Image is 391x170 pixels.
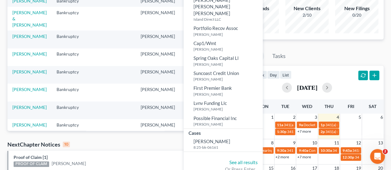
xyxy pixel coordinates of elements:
small: [PERSON_NAME] [193,62,261,67]
span: Tue [281,104,289,109]
span: 9:45a [342,148,352,153]
a: See all results [229,160,258,165]
a: +7 more [297,155,311,159]
td: Bankruptcy [52,119,90,131]
td: Bankruptcy [52,48,90,66]
span: 3 [314,114,318,121]
div: September, 4 [154,154,218,160]
a: [PERSON_NAME] [12,87,47,92]
span: 10:30a [321,148,332,153]
span: 341(a) meeting for [PERSON_NAME] [287,129,347,134]
span: 1p [321,122,325,127]
td: Individual [180,119,209,131]
td: Individual [180,48,209,66]
td: Bankruptcy [52,131,90,155]
span: 9a [299,122,303,127]
td: [PERSON_NAME] [136,102,180,119]
td: [PERSON_NAME] [136,66,180,84]
small: [PERSON_NAME] [193,32,261,37]
span: 1 [270,114,274,121]
span: 11a [277,122,283,127]
span: Mon [258,104,269,109]
span: Spring Oaks Capital Ll [193,55,239,61]
a: [PERSON_NAME]8:25-bk-06161 [184,137,263,152]
td: [PERSON_NAME] [136,131,180,155]
small: 8:25-bk-06161 [193,145,261,150]
small: [PERSON_NAME] [193,47,261,52]
span: 12 [355,139,362,147]
td: Individual [180,66,209,84]
div: NextChapter Notices [7,141,70,148]
a: +7 more [297,129,311,134]
a: Cap1/Wmt[PERSON_NAME] [184,39,263,54]
td: Individual [180,131,209,155]
span: Cap1/Wmt [193,40,216,46]
span: 341(a) meeting for [PERSON_NAME] [284,122,343,127]
span: 13 [377,139,384,147]
a: Suncoast Credit Union[PERSON_NAME] [184,68,263,84]
a: Proof of Claim [1] [14,155,48,160]
td: Individual [180,84,209,101]
div: New Filings [335,5,378,12]
span: 10 [312,139,318,147]
span: 12:30p [342,155,354,160]
button: list [280,71,291,79]
span: Portfolio Recov Assoc [193,25,238,31]
span: 5 [358,114,362,121]
a: Lvnv Funding Llc[PERSON_NAME] [184,98,263,114]
small: Island Direct LLC [193,17,261,22]
span: Possible Financial Inc [193,115,237,121]
div: 0/20 [335,12,378,18]
div: 2/10 [285,12,329,18]
span: 4 [336,114,340,121]
a: [PERSON_NAME] [12,122,47,127]
small: [PERSON_NAME] [193,77,261,82]
td: Bankruptcy [52,66,90,84]
div: PROOF OF CLAIM [14,161,49,167]
span: 6 [380,114,384,121]
div: New Clients [285,5,329,12]
a: [PERSON_NAME] [12,51,47,56]
span: Fri [347,104,354,109]
td: Bankruptcy [52,102,90,119]
span: Confirmation Hearing for [PERSON_NAME] [308,148,379,153]
span: 2p [321,129,325,134]
span: 341(a) meeting for [PERSON_NAME] [325,122,385,127]
td: [PERSON_NAME] [136,7,180,31]
a: [PERSON_NAME] [52,160,86,167]
span: 1:30p [277,129,287,134]
a: +2 more [275,155,289,159]
iframe: Intercom live chat [370,149,385,164]
a: Possible Financial Inc[PERSON_NAME] [184,114,263,129]
span: Thu [325,104,334,109]
a: Portfolio Recov Assoc[PERSON_NAME] [184,23,263,39]
small: [PERSON_NAME] [193,122,261,127]
span: 2 [292,114,296,121]
a: [PERSON_NAME] [12,105,47,110]
div: Cases [184,129,263,136]
span: Suncoast Credit Union [193,70,239,76]
span: Wed [302,104,312,109]
td: [PERSON_NAME] [136,48,180,66]
td: Individual [180,7,209,31]
a: First Premier Bank[PERSON_NAME] [184,83,263,98]
span: 2 [383,149,388,154]
small: [PERSON_NAME] [193,106,261,112]
div: 10 [63,142,70,147]
button: day [267,71,280,79]
td: [PERSON_NAME] [136,84,180,101]
a: [PERSON_NAME] & [PERSON_NAME] [12,10,47,27]
small: [PERSON_NAME] [193,92,261,97]
td: Individual [180,31,209,48]
span: Sat [369,104,376,109]
td: Bankruptcy [52,84,90,101]
td: Bankruptcy [52,31,90,48]
h2: [DATE] [297,84,317,91]
span: 9:30a [277,148,286,153]
td: Individual [180,102,209,119]
td: Bankruptcy [52,7,90,31]
a: Spring Oaks Capital Ll[PERSON_NAME] [184,53,263,68]
span: 341(a) meeting for [PERSON_NAME] [325,129,385,134]
span: 9 [292,139,296,147]
span: 11 [334,139,340,147]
